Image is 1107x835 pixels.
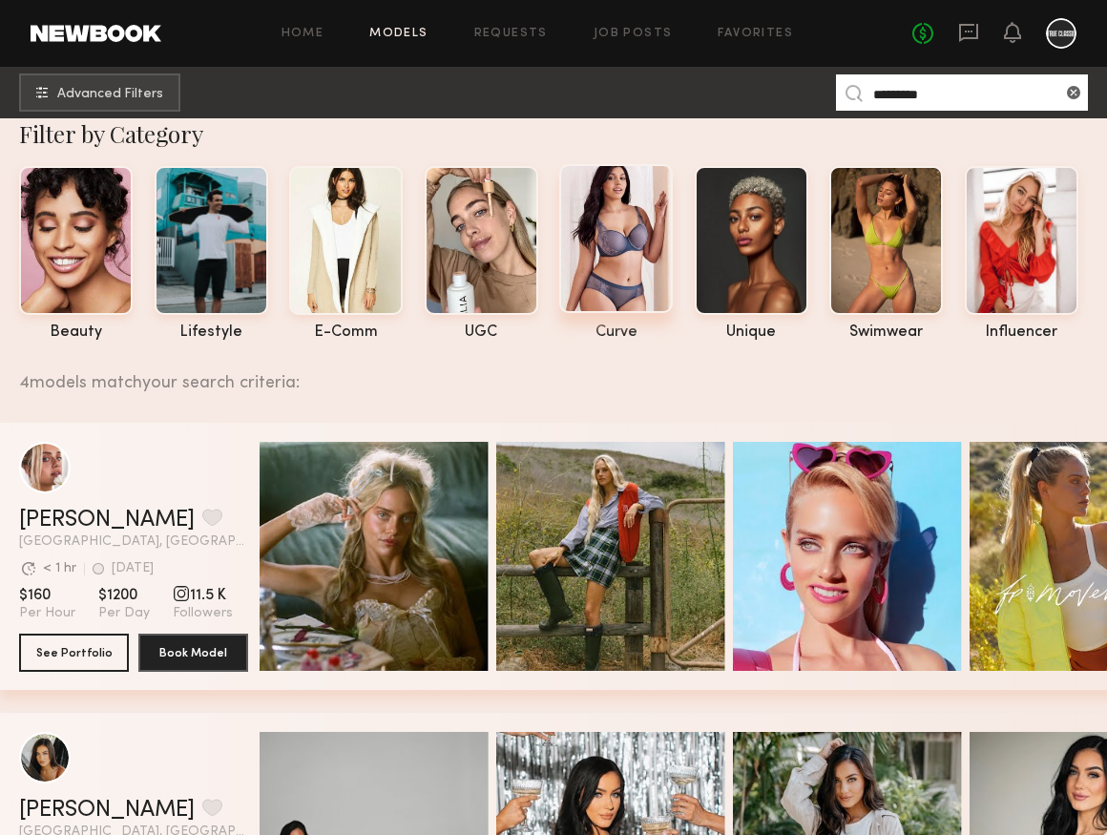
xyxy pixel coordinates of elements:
[695,324,808,341] div: unique
[425,324,538,341] div: UGC
[19,799,195,822] a: [PERSON_NAME]
[718,28,793,40] a: Favorites
[173,586,233,605] span: 11.5 K
[829,324,943,341] div: swimwear
[19,634,129,672] button: See Portfolio
[289,324,403,341] div: e-comm
[965,324,1078,341] div: influencer
[98,586,150,605] span: $1200
[559,324,673,341] div: curve
[57,88,163,101] span: Advanced Filters
[19,509,195,532] a: [PERSON_NAME]
[112,562,154,575] div: [DATE]
[19,352,1092,392] div: 4 models match your search criteria:
[369,28,428,40] a: Models
[98,605,150,622] span: Per Day
[19,535,248,549] span: [GEOGRAPHIC_DATA], [GEOGRAPHIC_DATA]
[19,586,75,605] span: $160
[43,562,76,575] div: < 1 hr
[138,634,248,672] button: Book Model
[155,324,268,341] div: lifestyle
[173,605,233,622] span: Followers
[19,73,180,112] button: Advanced Filters
[474,28,548,40] a: Requests
[594,28,673,40] a: Job Posts
[19,118,1107,149] div: Filter by Category
[19,324,133,341] div: beauty
[19,605,75,622] span: Per Hour
[282,28,324,40] a: Home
